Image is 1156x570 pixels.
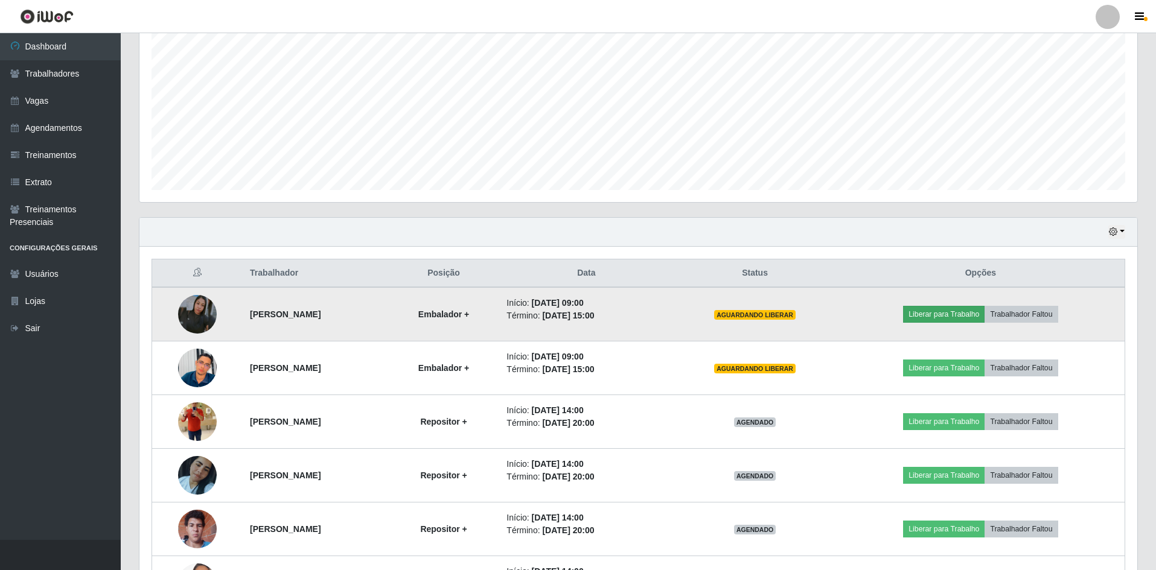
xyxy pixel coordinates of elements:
[420,417,467,426] strong: Repositor +
[506,511,666,524] li: Início:
[250,417,321,426] strong: [PERSON_NAME]
[542,418,594,428] time: [DATE] 20:00
[903,521,985,537] button: Liberar para Trabalho
[178,295,217,334] img: 1748953522283.jpeg
[178,387,217,456] img: 1751317490419.jpeg
[903,467,985,484] button: Liberar para Trabalho
[714,310,796,320] span: AGUARDANDO LIBERAR
[903,413,985,430] button: Liberar para Trabalho
[250,470,321,480] strong: [PERSON_NAME]
[532,513,584,522] time: [DATE] 14:00
[985,413,1058,430] button: Trabalhador Faltou
[714,364,796,373] span: AGUARDANDO LIBERAR
[178,334,217,402] img: 1756139683023.jpeg
[734,417,776,427] span: AGENDADO
[673,259,837,288] th: Status
[542,364,594,374] time: [DATE] 15:00
[734,471,776,481] span: AGENDADO
[243,259,388,288] th: Trabalhador
[178,503,217,554] img: 1756386346674.jpeg
[506,363,666,376] li: Término:
[532,405,584,415] time: [DATE] 14:00
[542,472,594,481] time: [DATE] 20:00
[506,458,666,470] li: Início:
[985,359,1058,376] button: Trabalhador Faltou
[506,417,666,429] li: Término:
[250,309,321,319] strong: [PERSON_NAME]
[532,298,584,308] time: [DATE] 09:00
[499,259,673,288] th: Data
[734,525,776,534] span: AGENDADO
[418,309,469,319] strong: Embalador +
[542,311,594,320] time: [DATE] 15:00
[20,9,74,24] img: CoreUI Logo
[532,352,584,361] time: [DATE] 09:00
[388,259,500,288] th: Posição
[903,306,985,323] button: Liberar para Trabalho
[985,467,1058,484] button: Trabalhador Faltou
[506,309,666,322] li: Término:
[506,470,666,483] li: Término:
[250,524,321,534] strong: [PERSON_NAME]
[985,521,1058,537] button: Trabalhador Faltou
[542,525,594,535] time: [DATE] 20:00
[903,359,985,376] button: Liberar para Trabalho
[178,441,217,510] img: 1753965391746.jpeg
[837,259,1125,288] th: Opções
[250,363,321,373] strong: [PERSON_NAME]
[506,297,666,309] li: Início:
[506,404,666,417] li: Início:
[532,459,584,469] time: [DATE] 14:00
[418,363,469,373] strong: Embalador +
[985,306,1058,323] button: Trabalhador Faltou
[506,524,666,537] li: Término:
[506,350,666,363] li: Início:
[420,470,467,480] strong: Repositor +
[420,524,467,534] strong: Repositor +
